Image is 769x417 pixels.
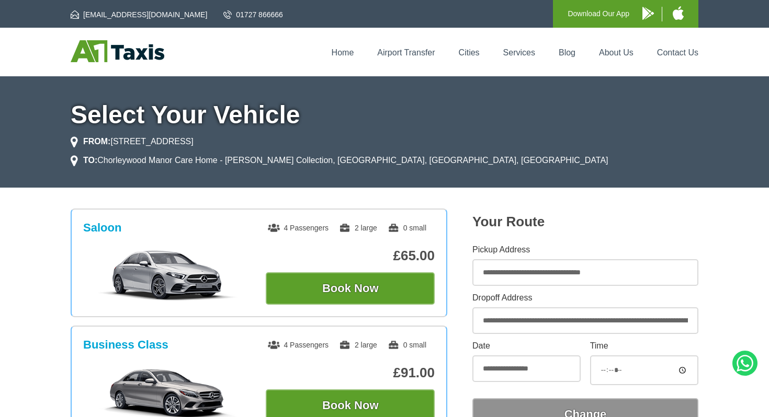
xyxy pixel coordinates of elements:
[599,48,634,57] a: About Us
[472,342,581,350] label: Date
[377,48,435,57] a: Airport Transfer
[388,224,426,232] span: 0 small
[673,6,684,20] img: A1 Taxis iPhone App
[83,137,110,146] strong: FROM:
[71,154,608,167] li: Chorleywood Manor Care Home - [PERSON_NAME] Collection, [GEOGRAPHIC_DATA], [GEOGRAPHIC_DATA], [GE...
[268,224,329,232] span: 4 Passengers
[266,272,435,305] button: Book Now
[266,248,435,264] p: £65.00
[339,341,377,349] span: 2 large
[71,40,164,62] img: A1 Taxis St Albans LTD
[388,341,426,349] span: 0 small
[71,135,194,148] li: [STREET_ADDRESS]
[459,48,480,57] a: Cities
[339,224,377,232] span: 2 large
[71,9,207,20] a: [EMAIL_ADDRESS][DOMAIN_NAME]
[503,48,535,57] a: Services
[83,221,121,235] h3: Saloon
[71,102,698,128] h1: Select Your Vehicle
[472,246,698,254] label: Pickup Address
[590,342,698,350] label: Time
[559,48,575,57] a: Blog
[266,365,435,381] p: £91.00
[642,7,654,20] img: A1 Taxis Android App
[657,48,698,57] a: Contact Us
[568,7,629,20] p: Download Our App
[472,294,698,302] label: Dropoff Address
[83,156,97,165] strong: TO:
[223,9,283,20] a: 01727 866666
[268,341,329,349] span: 4 Passengers
[83,338,168,352] h3: Business Class
[472,214,698,230] h2: Your Route
[332,48,354,57] a: Home
[89,249,246,302] img: Saloon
